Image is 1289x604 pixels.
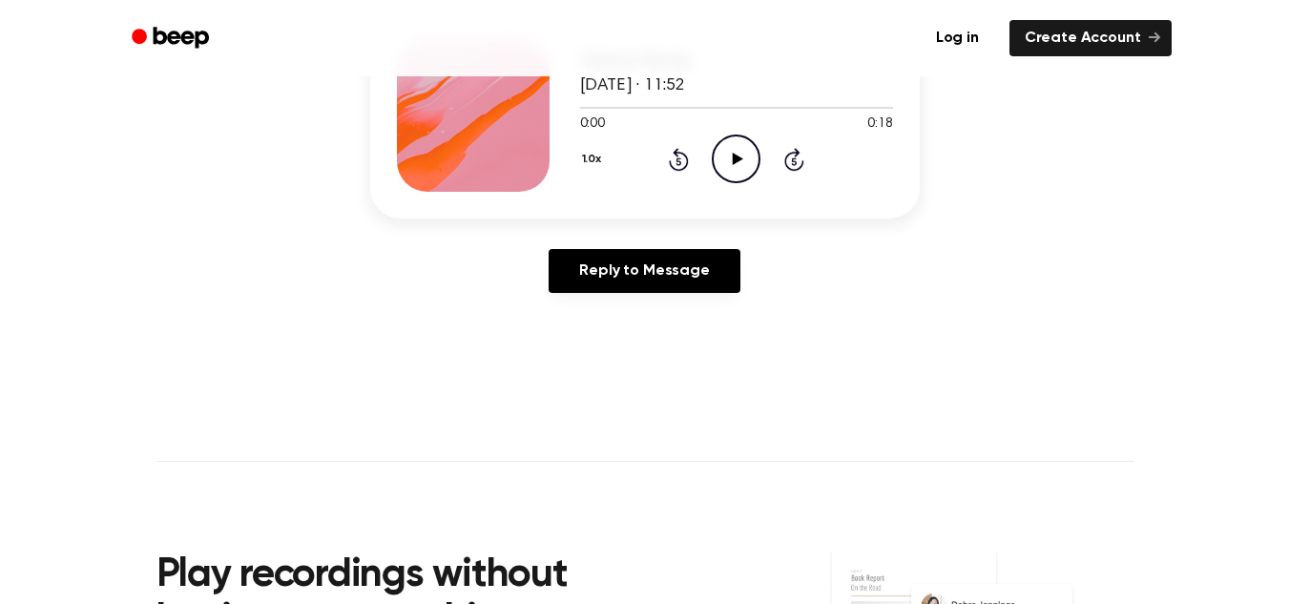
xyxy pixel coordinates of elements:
[1009,20,1172,56] a: Create Account
[867,115,892,135] span: 0:18
[118,20,226,57] a: Beep
[580,77,685,94] span: [DATE] · 11:52
[549,249,739,293] a: Reply to Message
[580,143,609,176] button: 1.0x
[580,115,605,135] span: 0:00
[917,16,998,60] a: Log in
